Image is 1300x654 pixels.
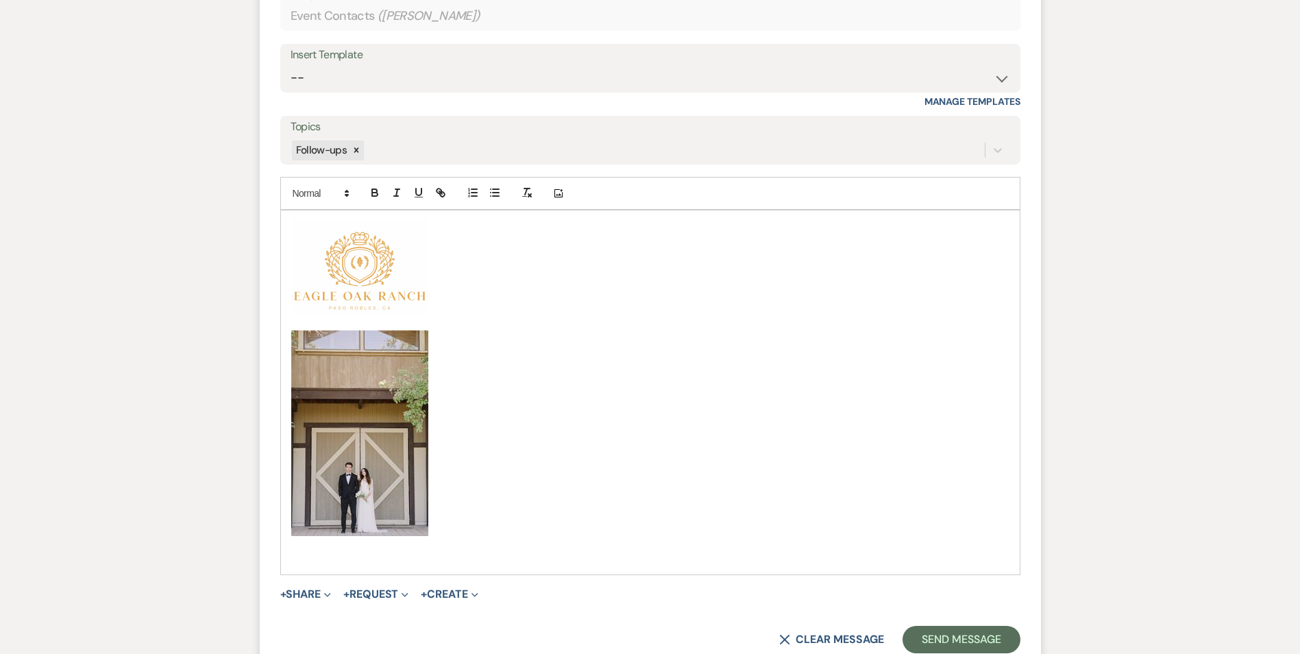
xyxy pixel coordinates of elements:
[280,589,332,600] button: Share
[291,3,1010,29] div: Event Contacts
[291,219,428,315] img: Screen Shot 2024-12-09 at 3.56.25 PM.png
[280,589,286,600] span: +
[779,634,883,645] button: Clear message
[292,141,349,160] div: Follow-ups
[378,7,480,25] span: ( [PERSON_NAME] )
[421,589,427,600] span: +
[343,589,349,600] span: +
[903,626,1020,653] button: Send Message
[291,45,1010,65] div: Insert Template
[291,330,428,536] img: Bella - 2.jpg
[421,589,478,600] button: Create
[343,589,408,600] button: Request
[924,95,1020,108] a: Manage Templates
[291,117,1010,137] label: Topics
